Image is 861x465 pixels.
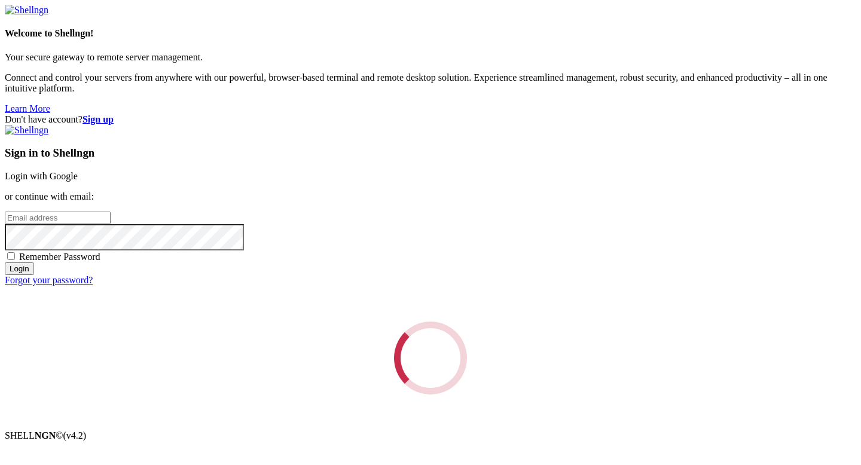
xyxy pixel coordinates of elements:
input: Email address [5,212,111,224]
h4: Welcome to Shellngn! [5,28,856,39]
p: Your secure gateway to remote server management. [5,52,856,63]
a: Forgot your password? [5,275,93,285]
a: Sign up [83,114,114,124]
a: Login with Google [5,171,78,181]
img: Shellngn [5,5,48,16]
span: Remember Password [19,252,100,262]
div: Loading... [388,316,474,401]
p: Connect and control your servers from anywhere with our powerful, browser-based terminal and remo... [5,72,856,94]
span: SHELL © [5,430,86,440]
input: Login [5,262,34,275]
h3: Sign in to Shellngn [5,146,856,160]
input: Remember Password [7,252,15,260]
p: or continue with email: [5,191,856,202]
img: Shellngn [5,125,48,136]
div: Don't have account? [5,114,856,125]
b: NGN [35,430,56,440]
span: 4.2.0 [63,430,87,440]
a: Learn More [5,103,50,114]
